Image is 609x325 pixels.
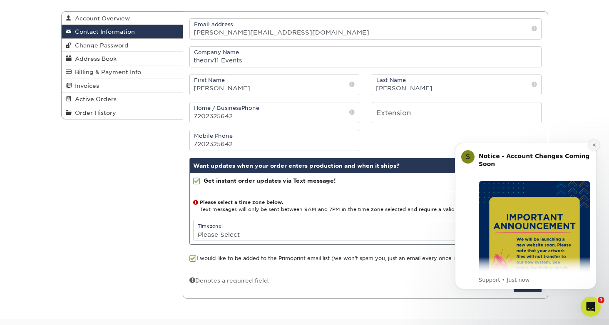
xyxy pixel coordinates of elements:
[193,199,538,213] div: Text messages will only be sent between 9AM and 7PM in the time zone selected and require a valid...
[72,55,117,62] span: Address Book
[62,39,183,52] a: Change Password
[72,82,99,89] span: Invoices
[62,106,183,119] a: Order History
[72,69,141,75] span: Billing & Payment Info
[72,28,135,35] span: Contact Information
[581,297,601,317] iframe: Intercom live chat
[189,276,270,285] div: Denotes a required field.
[62,12,183,25] a: Account Overview
[72,42,129,49] span: Change Password
[72,96,117,102] span: Active Orders
[200,199,283,205] strong: Please select a time zone below.
[62,25,183,38] a: Contact Information
[62,92,183,106] a: Active Orders
[189,255,482,263] label: I would like to be added to the Primoprint email list (we won't spam you, just an email every onc...
[190,158,541,173] div: Want updates when your order enters production and when it ships?
[442,130,609,303] iframe: Intercom notifications message
[62,52,183,65] a: Address Book
[62,65,183,79] a: Billing & Payment Info
[72,109,116,116] span: Order History
[62,79,183,92] a: Invoices
[72,15,130,22] span: Account Overview
[2,300,71,322] iframe: Google Customer Reviews
[204,177,336,184] strong: Get instant order updates via Text message!
[598,297,604,303] span: 1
